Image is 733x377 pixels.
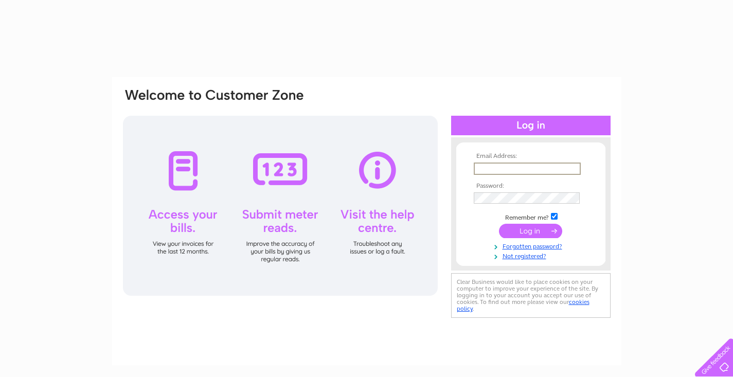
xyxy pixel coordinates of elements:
a: Not registered? [474,250,591,260]
div: Clear Business would like to place cookies on your computer to improve your experience of the sit... [451,273,611,318]
th: Email Address: [471,153,591,160]
td: Remember me? [471,211,591,222]
a: cookies policy [457,298,589,312]
a: Forgotten password? [474,241,591,250]
input: Submit [499,224,562,238]
th: Password: [471,183,591,190]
